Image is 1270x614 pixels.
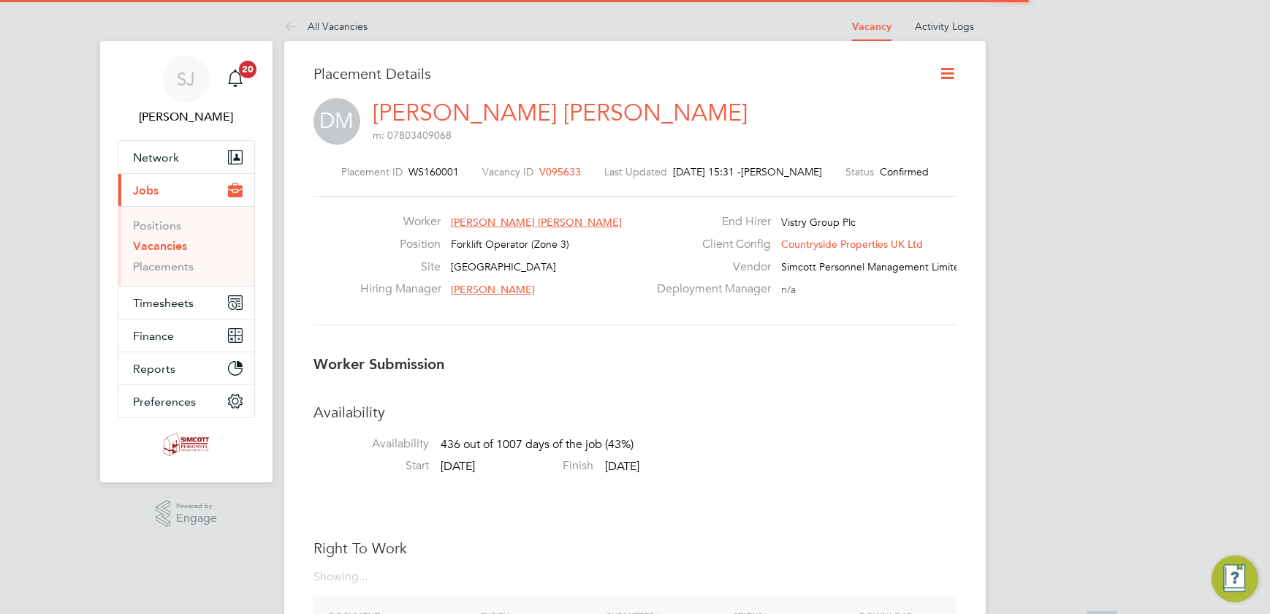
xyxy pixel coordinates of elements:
[648,214,771,230] label: End Hirer
[284,20,368,33] a: All Vacancies
[313,436,429,452] label: Availability
[313,569,370,585] div: Showing
[118,433,255,456] a: Go to home page
[133,219,181,232] a: Positions
[221,56,250,102] a: 20
[178,69,196,88] span: SJ
[373,99,748,127] a: [PERSON_NAME] [PERSON_NAME]
[673,165,741,178] span: [DATE] 15:31 -
[1212,556,1258,602] button: Engage Resource Center
[360,237,441,252] label: Position
[852,20,891,33] a: Vacancy
[781,260,966,273] span: Simcott Personnel Management Limited
[648,237,771,252] label: Client Config
[133,259,194,273] a: Placements
[118,352,254,384] button: Reports
[313,458,429,474] label: Start
[451,283,535,296] span: [PERSON_NAME]
[118,206,254,286] div: Jobs
[781,283,796,296] span: n/a
[360,281,441,297] label: Hiring Manager
[441,459,475,474] span: [DATE]
[781,238,923,251] span: Countryside Properties UK Ltd
[845,165,874,178] label: Status
[133,183,159,197] span: Jobs
[359,569,368,584] span: ...
[118,174,254,206] button: Jobs
[313,64,916,83] h3: Placement Details
[133,239,187,253] a: Vacancies
[133,151,179,164] span: Network
[451,260,556,273] span: [GEOGRAPHIC_DATA]
[156,500,218,528] a: Powered byEngage
[605,459,639,474] span: [DATE]
[164,433,210,456] img: simcott-logo-retina.png
[118,319,254,352] button: Finance
[482,165,533,178] label: Vacancy ID
[118,108,255,126] span: Shaun Jex
[118,141,254,173] button: Network
[176,500,217,512] span: Powered by
[360,259,441,275] label: Site
[451,216,622,229] span: [PERSON_NAME] [PERSON_NAME]
[408,165,459,178] span: WS160001
[313,539,957,558] h3: Right To Work
[313,403,957,422] h3: Availability
[604,165,667,178] label: Last Updated
[176,512,217,525] span: Engage
[373,129,452,142] span: m: 07803409068
[441,438,634,452] span: 436 out of 1007 days of the job (43%)
[539,165,581,178] span: V095633
[648,281,771,297] label: Deployment Manager
[648,259,771,275] label: Vendor
[100,41,273,482] nav: Main navigation
[118,287,254,319] button: Timesheets
[781,216,856,229] span: Vistry Group Plc
[133,329,174,343] span: Finance
[313,98,360,145] span: DM
[915,20,974,33] a: Activity Logs
[133,296,194,310] span: Timesheets
[118,56,255,126] a: SJ[PERSON_NAME]
[880,165,929,178] span: Confirmed
[133,395,196,409] span: Preferences
[118,385,254,417] button: Preferences
[133,362,175,376] span: Reports
[741,165,822,178] span: [PERSON_NAME]
[341,165,403,178] label: Placement ID
[313,355,444,373] b: Worker Submission
[360,214,441,230] label: Worker
[451,238,569,251] span: Forklift Operator (Zone 3)
[478,458,593,474] label: Finish
[239,61,256,78] span: 20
